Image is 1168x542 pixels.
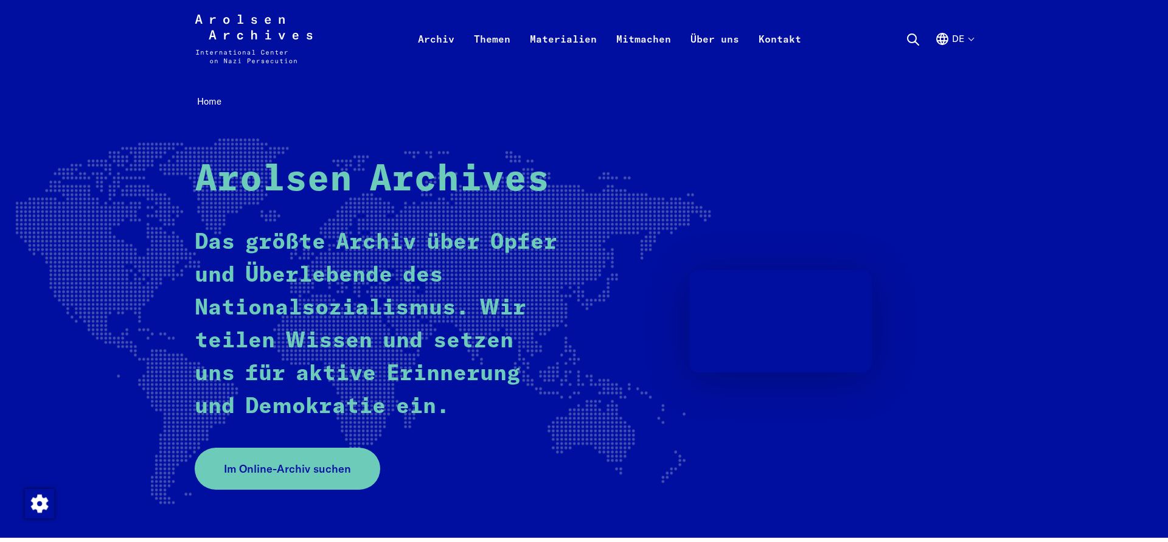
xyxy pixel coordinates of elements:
nav: Primär [408,15,811,63]
a: Materialien [520,29,607,78]
span: Home [197,96,221,107]
span: Im Online-Archiv suchen [224,460,351,477]
a: Themen [464,29,520,78]
nav: Breadcrumb [195,92,973,111]
a: Im Online-Archiv suchen [195,448,380,490]
img: Zustimmung ändern [25,489,54,518]
a: Mitmachen [607,29,681,78]
div: Zustimmung ändern [24,488,54,518]
strong: Arolsen Archives [195,162,549,198]
a: Über uns [681,29,749,78]
button: Deutsch, Sprachauswahl [935,32,973,75]
a: Archiv [408,29,464,78]
p: Das größte Archiv über Opfer und Überlebende des Nationalsozialismus. Wir teilen Wissen und setze... [195,226,563,423]
a: Kontakt [749,29,811,78]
